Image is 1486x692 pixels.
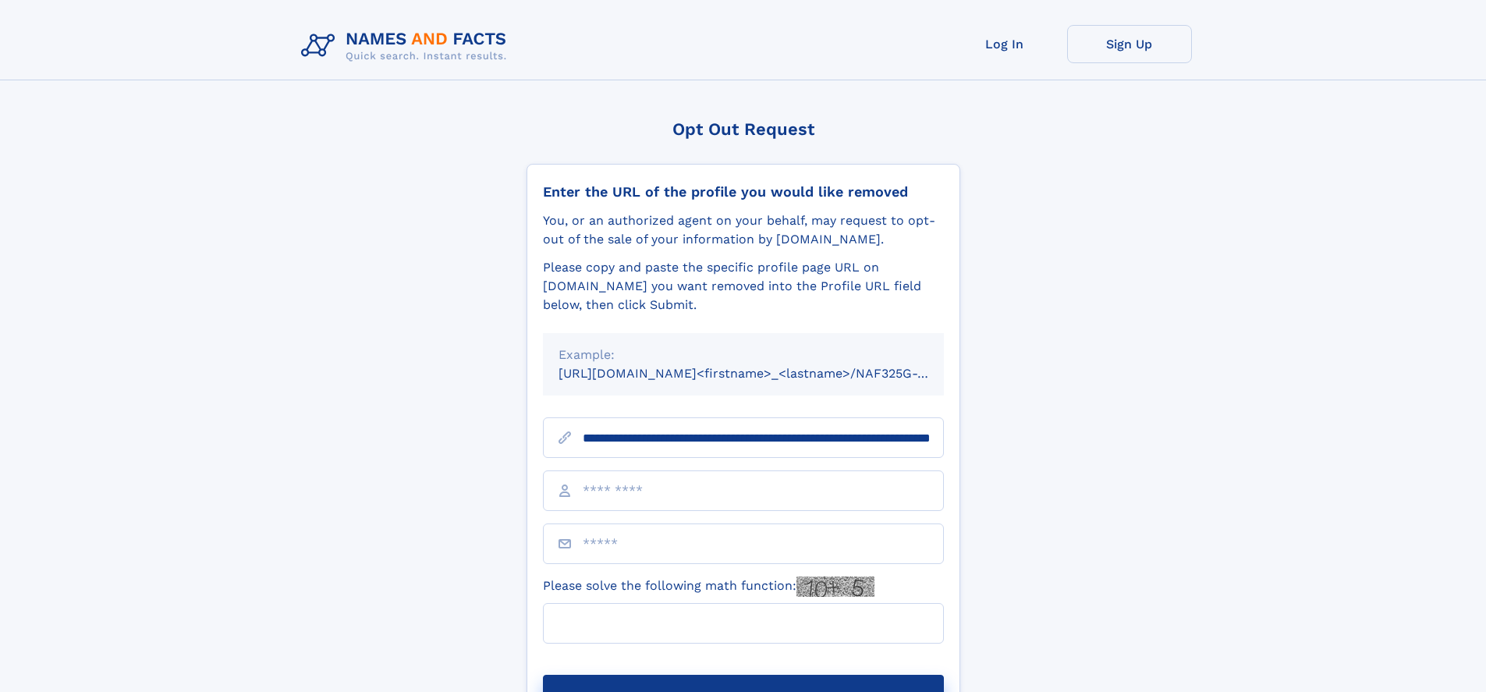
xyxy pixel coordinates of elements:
[942,25,1067,63] a: Log In
[559,346,928,364] div: Example:
[543,183,944,201] div: Enter the URL of the profile you would like removed
[543,258,944,314] div: Please copy and paste the specific profile page URL on [DOMAIN_NAME] you want removed into the Pr...
[543,577,874,597] label: Please solve the following math function:
[543,211,944,249] div: You, or an authorized agent on your behalf, may request to opt-out of the sale of your informatio...
[295,25,520,67] img: Logo Names and Facts
[1067,25,1192,63] a: Sign Up
[527,119,960,139] div: Opt Out Request
[559,366,974,381] small: [URL][DOMAIN_NAME]<firstname>_<lastname>/NAF325G-xxxxxxxx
